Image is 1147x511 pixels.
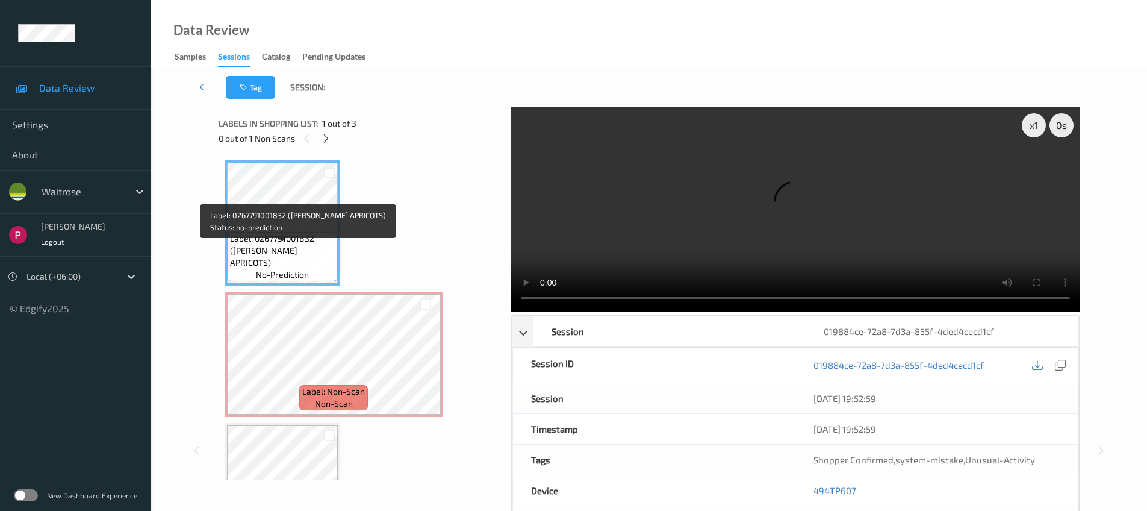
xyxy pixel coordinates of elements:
[513,383,795,413] div: Session
[302,49,378,66] a: Pending Updates
[813,485,856,496] a: 494TP607
[965,454,1035,465] span: Unusual-Activity
[813,454,1035,465] span: , ,
[813,359,984,371] a: 019884ce-72a8-7d3a-855f-4ded4cecd1cf
[813,392,1060,404] div: [DATE] 19:52:59
[1049,113,1074,137] div: 0 s
[895,454,963,465] span: system-mistake
[512,316,1079,347] div: Session019884ce-72a8-7d3a-855f-4ded4cecd1cf
[513,414,795,444] div: Timestamp
[262,49,302,66] a: Catalog
[218,51,250,67] div: Sessions
[218,49,262,67] a: Sessions
[226,76,275,99] button: Tag
[302,386,365,398] span: Label: Non-Scan
[219,118,318,130] span: Labels in shopping list:
[173,24,249,36] div: Data Review
[533,316,806,346] div: Session
[315,398,353,410] span: non-scan
[262,51,290,66] div: Catalog
[175,49,218,66] a: Samples
[813,423,1060,435] div: [DATE] 19:52:59
[290,81,325,93] span: Session:
[230,233,335,269] span: Label: 0267791001832 ([PERSON_NAME] APRICOTS)
[806,316,1078,346] div: 019884ce-72a8-7d3a-855f-4ded4cecd1cf
[175,51,206,66] div: Samples
[513,348,795,383] div: Session ID
[256,269,309,281] span: no-prediction
[813,454,894,465] span: Shopper Confirmed
[302,51,365,66] div: Pending Updates
[322,118,356,130] span: 1 out of 3
[219,131,503,146] div: 0 out of 1 Non Scans
[1022,113,1046,137] div: x 1
[513,445,795,475] div: Tags
[513,475,795,506] div: Device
